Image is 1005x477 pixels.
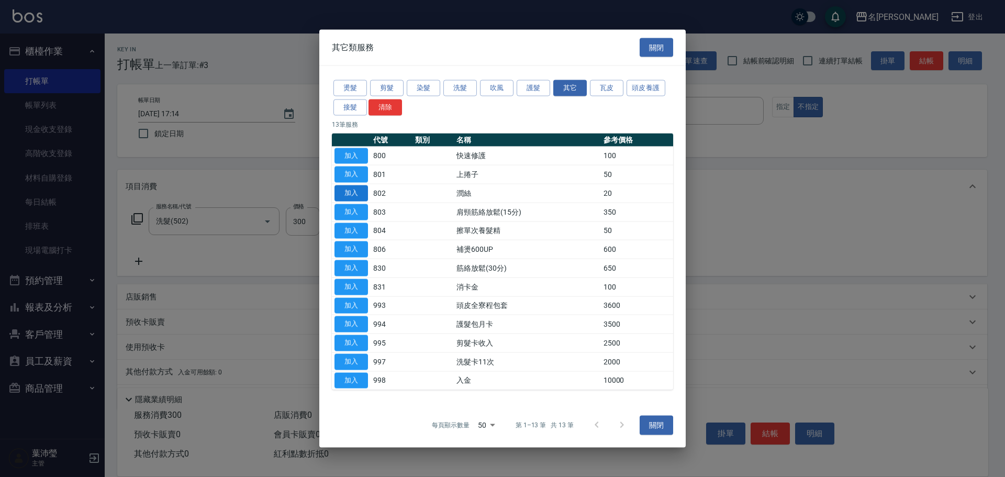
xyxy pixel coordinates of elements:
[334,260,368,276] button: 加入
[454,133,600,147] th: 名稱
[474,411,499,439] div: 50
[601,184,673,203] td: 20
[517,80,550,96] button: 護髮
[334,223,368,239] button: 加入
[454,240,600,259] td: 補燙600UP
[454,334,600,352] td: 剪髮卡收入
[454,371,600,390] td: 入金
[601,315,673,334] td: 3500
[407,80,440,96] button: 染髮
[454,296,600,315] td: 頭皮全寮程包套
[627,80,665,96] button: 頭皮養護
[443,80,477,96] button: 洗髮
[371,259,412,278] td: 830
[371,296,412,315] td: 993
[601,147,673,165] td: 100
[371,315,412,334] td: 994
[454,259,600,278] td: 筋絡放鬆(30分)
[432,420,470,430] p: 每頁顯示數量
[601,296,673,315] td: 3600
[334,372,368,389] button: 加入
[332,42,374,52] span: 其它類服務
[332,119,673,129] p: 13 筆服務
[601,278,673,296] td: 100
[601,259,673,278] td: 650
[601,334,673,352] td: 2500
[601,371,673,390] td: 10000
[334,279,368,295] button: 加入
[371,371,412,390] td: 998
[454,221,600,240] td: 擦單次養髮精
[333,80,367,96] button: 燙髮
[454,352,600,371] td: 洗髮卡11次
[371,221,412,240] td: 804
[334,167,368,183] button: 加入
[480,80,513,96] button: 吹風
[371,147,412,165] td: 800
[590,80,623,96] button: 瓦皮
[454,165,600,184] td: 上捲子
[334,148,368,164] button: 加入
[333,99,367,115] button: 接髮
[371,352,412,371] td: 997
[334,204,368,220] button: 加入
[371,240,412,259] td: 806
[334,335,368,351] button: 加入
[371,133,412,147] th: 代號
[454,278,600,296] td: 消卡金
[640,38,673,57] button: 關閉
[371,278,412,296] td: 831
[454,184,600,203] td: 潤絲
[454,315,600,334] td: 護髮包月卡
[370,80,404,96] button: 剪髮
[454,203,600,221] td: 肩頸筋絡放鬆(15分)
[371,165,412,184] td: 801
[454,147,600,165] td: 快速修護
[412,133,454,147] th: 類別
[601,165,673,184] td: 50
[368,99,402,115] button: 清除
[640,416,673,435] button: 關閉
[601,240,673,259] td: 600
[371,203,412,221] td: 803
[334,241,368,258] button: 加入
[601,221,673,240] td: 50
[553,80,587,96] button: 其它
[334,353,368,370] button: 加入
[371,334,412,352] td: 995
[334,316,368,332] button: 加入
[601,203,673,221] td: 350
[601,133,673,147] th: 參考價格
[516,420,574,430] p: 第 1–13 筆 共 13 筆
[334,185,368,202] button: 加入
[601,352,673,371] td: 2000
[371,184,412,203] td: 802
[334,297,368,314] button: 加入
